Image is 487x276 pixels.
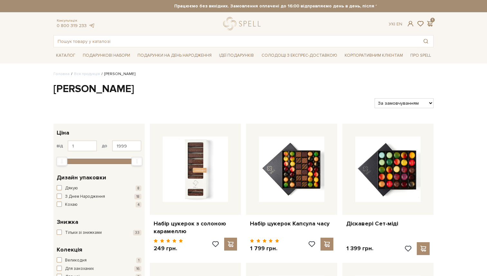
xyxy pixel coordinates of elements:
[131,157,142,166] div: Max
[136,258,141,263] span: 1
[396,21,402,27] a: En
[216,51,256,61] span: Ідеї подарунків
[65,194,105,200] span: З Днем Народження
[259,50,340,61] a: Солодощі з експрес-доставкою
[57,257,141,264] button: Великодня 1
[65,257,87,264] span: Великодня
[250,220,333,227] a: Набір цукерок Капсула часу
[57,266,141,272] button: Для закоханих 16
[53,82,434,96] h1: [PERSON_NAME]
[57,173,106,182] span: Дизайн упаковки
[57,23,87,28] a: 0 800 319 233
[134,194,141,199] span: 18
[57,19,95,23] span: Консультація:
[394,21,395,27] span: |
[134,266,141,271] span: 16
[54,35,418,47] input: Пошук товару у каталозі
[408,51,434,61] span: Про Spell
[65,230,102,236] span: Тільки зі знижками
[57,245,82,254] span: Колекція
[65,202,78,208] span: Кохаю
[80,51,133,61] span: Подарункові набори
[342,50,406,61] a: Корпоративним клієнтам
[53,71,70,76] a: Головна
[250,245,279,252] p: 1 799 грн.
[136,202,141,207] span: 4
[223,17,263,30] a: logo
[57,194,141,200] button: З Днем Народження 18
[88,23,95,28] a: telegram
[135,51,214,61] span: Подарунки на День народження
[57,202,141,208] button: Кохаю 4
[102,143,107,149] span: до
[154,220,237,235] a: Набір цукерок з солоною карамеллю
[112,140,141,151] input: Ціна
[133,230,141,235] span: 33
[136,186,141,191] span: 8
[154,245,183,252] p: 249 грн.
[53,51,78,61] span: Каталог
[389,21,402,27] div: Ук
[57,185,141,192] button: Дякую 8
[65,185,78,192] span: Дякую
[346,220,430,227] a: Діскавері Сет-міді
[57,128,69,137] span: Ціна
[74,71,100,76] a: Вся продукція
[57,218,78,226] span: Знижка
[346,245,373,252] p: 1 399 грн.
[56,157,67,166] div: Min
[68,140,97,151] input: Ціна
[57,143,63,149] span: від
[65,266,94,272] span: Для закоханих
[100,71,135,77] li: [PERSON_NAME]
[418,35,433,47] button: Пошук товару у каталозі
[57,230,141,236] button: Тільки зі знижками 33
